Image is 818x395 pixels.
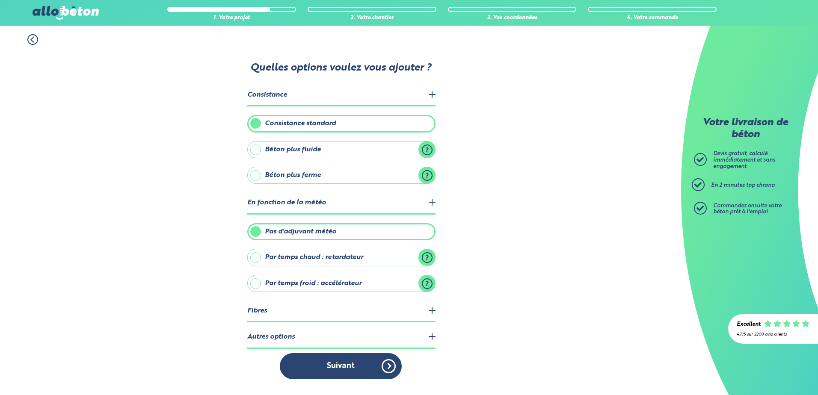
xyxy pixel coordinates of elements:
legend: En fonction de la météo [247,192,436,214]
label: Par temps chaud : retardateur [247,249,436,266]
div: 1. Votre projet [167,15,296,21]
p: Votre livraison de béton [696,117,794,141]
span: En 2 minutes top chrono [711,183,775,188]
p: Quelles options voulez vous ajouter ? [246,62,435,74]
button: Suivant [280,353,402,379]
img: allobéton [33,6,98,20]
span: Devis gratuit, calculé immédiatement et sans engagement [713,151,775,169]
label: Béton plus fluide [247,141,436,158]
div: 3. Vos coordonnées [448,15,577,21]
div: 4.7/5 sur 2300 avis clients [737,332,809,337]
label: Par temps froid : accélérateur [247,275,436,292]
legend: Consistance [247,85,436,106]
div: 4. Votre commande [588,15,717,21]
div: 2. Votre chantier [308,15,436,21]
div: Excellent [737,321,761,328]
span: Commandez ensuite votre béton prêt à l'emploi [713,203,782,215]
label: Consistance standard [247,115,436,132]
iframe: Help widget launcher [742,362,809,386]
legend: Fibres [247,301,436,322]
legend: Autres options [247,327,436,348]
label: Pas d'adjuvant météo [247,223,436,240]
label: Béton plus ferme [247,167,436,184]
